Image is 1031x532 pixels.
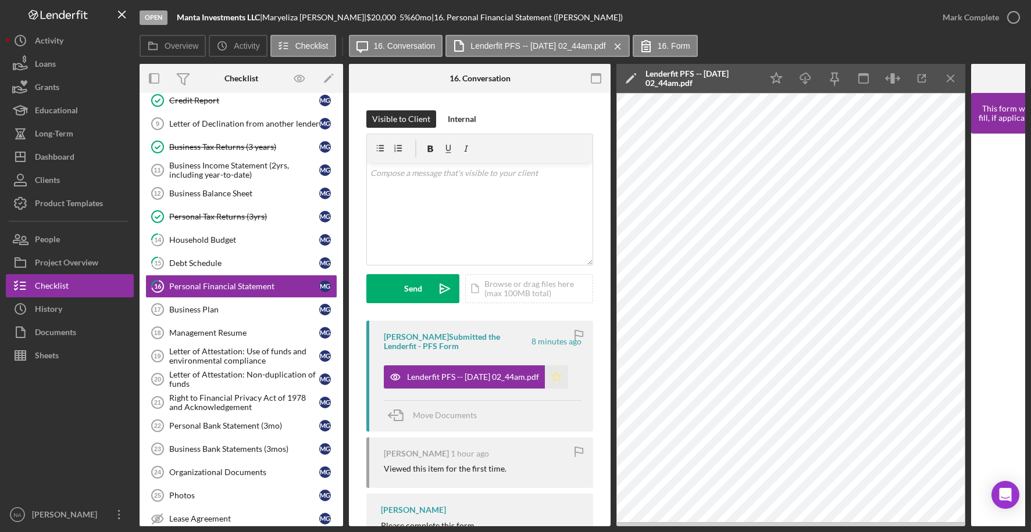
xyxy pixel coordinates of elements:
[6,297,134,321] a: History
[145,275,337,298] a: 16Personal Financial StatementMG
[372,110,430,128] div: Visible to Client
[154,190,160,197] tspan: 12
[169,328,319,337] div: Management Resume
[169,347,319,365] div: Letter of Attestation: Use of funds and environmental compliance
[169,444,319,454] div: Business Bank Statements (3mos)
[35,297,62,323] div: History
[399,13,411,22] div: 5 %
[169,421,319,430] div: Personal Bank Statement (3mo)
[154,259,161,267] tspan: 15
[145,368,337,391] a: 20Letter of Attestation: Non-duplication of fundsMG
[145,135,337,159] a: Business Tax Returns (3 years)MG
[145,507,337,530] a: Lease AgreementMG
[154,492,161,499] tspan: 25
[145,112,337,135] a: 9Letter of Declination from another lenderMG
[319,443,331,455] div: M G
[169,491,319,500] div: Photos
[154,469,162,476] tspan: 24
[6,145,134,168] button: Dashboard
[154,422,161,429] tspan: 22
[384,464,506,473] div: Viewed this item for the first time.
[209,35,267,57] button: Activity
[6,122,134,145] button: Long-Term
[169,305,319,314] div: Business Plan
[35,145,74,171] div: Dashboard
[35,122,73,148] div: Long-Term
[169,119,319,128] div: Letter of Declination from another lender
[169,393,319,412] div: Right to Financial Privacy Act of 1978 and Acknowledgement
[531,337,582,346] time: 2025-09-08 06:44
[177,13,262,22] div: |
[319,397,331,408] div: M G
[6,344,134,367] button: Sheets
[154,236,162,243] tspan: 14
[145,182,337,205] a: 12Business Balance SheetMG
[6,274,134,297] a: Checklist
[177,12,260,22] b: Manta Investments LLC
[6,29,134,52] button: Activity
[35,228,60,254] div: People
[35,274,69,300] div: Checklist
[366,274,459,303] button: Send
[156,120,159,127] tspan: 9
[145,461,337,484] a: 24Organizational DocumentsMG
[29,503,105,529] div: [PERSON_NAME]
[145,414,337,437] a: 22Personal Bank Statement (3mo)MG
[234,41,259,51] label: Activity
[6,99,134,122] button: Educational
[154,282,162,290] tspan: 16
[13,512,22,518] text: NA
[319,281,331,292] div: M G
[366,12,396,22] span: $20,000
[224,74,258,83] div: Checklist
[470,41,605,51] label: Lenderfit PFS -- [DATE] 02_44am.pdf
[169,142,319,152] div: Business Tax Returns (3 years)
[35,344,59,370] div: Sheets
[145,298,337,321] a: 17Business PlanMG
[6,168,134,192] a: Clients
[6,321,134,344] button: Documents
[169,468,319,477] div: Organizational Documents
[384,365,568,389] button: Lenderfit PFS -- [DATE] 02_44am.pdf
[35,251,98,277] div: Project Overview
[319,257,331,269] div: M G
[319,420,331,432] div: M G
[169,514,319,523] div: Lease Agreement
[154,445,161,452] tspan: 23
[270,35,336,57] button: Checklist
[381,521,476,530] div: Please complete this form.
[319,95,331,106] div: M G
[431,13,623,22] div: | 16. Personal Financial Statement ([PERSON_NAME])
[35,29,63,55] div: Activity
[145,89,337,112] a: Credit ReportMG
[6,251,134,274] button: Project Overview
[991,481,1019,509] div: Open Intercom Messenger
[319,141,331,153] div: M G
[145,228,337,251] a: 14Household BudgetMG
[154,376,161,383] tspan: 20
[6,76,134,99] button: Grants
[169,282,319,291] div: Personal Financial Statement
[319,164,331,176] div: M G
[145,159,337,182] a: 11Business Income Statement (2yrs, including year-to-date)MG
[319,513,331,524] div: M G
[35,168,60,195] div: Clients
[140,10,167,25] div: Open
[140,35,206,57] button: Overview
[384,401,488,430] button: Move Documents
[35,52,56,78] div: Loans
[6,192,134,215] a: Product Templates
[169,235,319,245] div: Household Budget
[35,76,59,102] div: Grants
[145,484,337,507] a: 25PhotosMG
[154,399,161,406] tspan: 21
[407,372,539,382] div: Lenderfit PFS -- [DATE] 02_44am.pdf
[319,490,331,501] div: M G
[169,212,319,221] div: Personal Tax Returns (3yrs)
